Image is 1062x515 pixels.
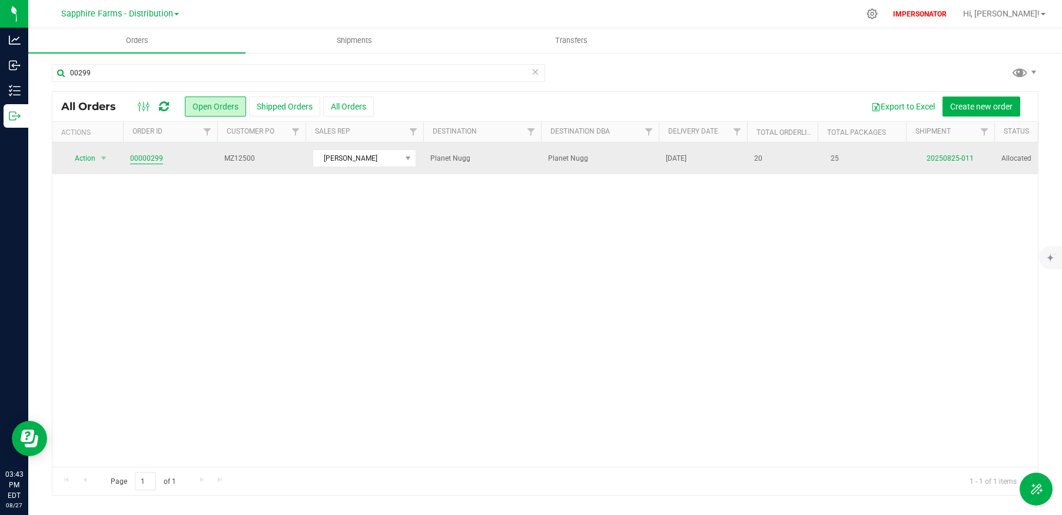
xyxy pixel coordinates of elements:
[865,8,880,19] div: Manage settings
[548,153,652,164] span: Planet Nugg
[52,64,545,82] input: Search Order ID, Destination, Customer PO...
[315,127,350,135] a: Sales Rep
[61,9,173,19] span: Sapphire Farms - Distribution
[950,102,1013,111] span: Create new order
[132,127,162,135] a: Order ID
[754,153,762,164] span: 20
[1020,473,1053,506] button: Toggle Menu
[728,122,747,142] a: Filter
[64,150,96,167] span: Action
[313,150,401,167] span: [PERSON_NAME]
[915,127,951,135] a: Shipment
[323,97,374,117] button: All Orders
[1004,127,1029,135] a: Status
[531,64,539,79] span: Clear
[135,472,156,490] input: 1
[5,501,23,510] p: 08/27
[101,472,185,490] span: Page of 1
[9,59,21,71] inline-svg: Inbound
[61,128,118,137] div: Actions
[960,472,1026,490] span: 1 - 1 of 1 items
[5,469,23,501] p: 03:43 PM EDT
[227,127,274,135] a: Customer PO
[463,28,680,53] a: Transfers
[61,100,128,113] span: All Orders
[9,34,21,46] inline-svg: Analytics
[522,122,541,142] a: Filter
[668,127,718,135] a: Delivery Date
[224,153,298,164] span: MZ12500
[539,35,603,46] span: Transfers
[825,150,845,167] span: 25
[245,28,463,53] a: Shipments
[942,97,1020,117] button: Create new order
[130,153,163,164] a: 00000299
[185,97,246,117] button: Open Orders
[666,153,686,164] span: [DATE]
[198,122,217,142] a: Filter
[286,122,306,142] a: Filter
[97,150,111,167] span: select
[550,127,610,135] a: Destination DBA
[321,35,388,46] span: Shipments
[28,28,245,53] a: Orders
[430,153,534,164] span: Planet Nugg
[756,128,820,137] a: Total Orderlines
[433,127,477,135] a: Destination
[927,154,974,162] a: 20250825-011
[975,122,994,142] a: Filter
[888,9,951,19] p: IMPERSONATOR
[249,97,320,117] button: Shipped Orders
[827,128,886,137] a: Total Packages
[12,421,47,456] iframe: Resource center
[404,122,423,142] a: Filter
[864,97,942,117] button: Export to Excel
[639,122,659,142] a: Filter
[9,85,21,97] inline-svg: Inventory
[9,110,21,122] inline-svg: Outbound
[963,9,1040,18] span: Hi, [PERSON_NAME]!
[110,35,164,46] span: Orders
